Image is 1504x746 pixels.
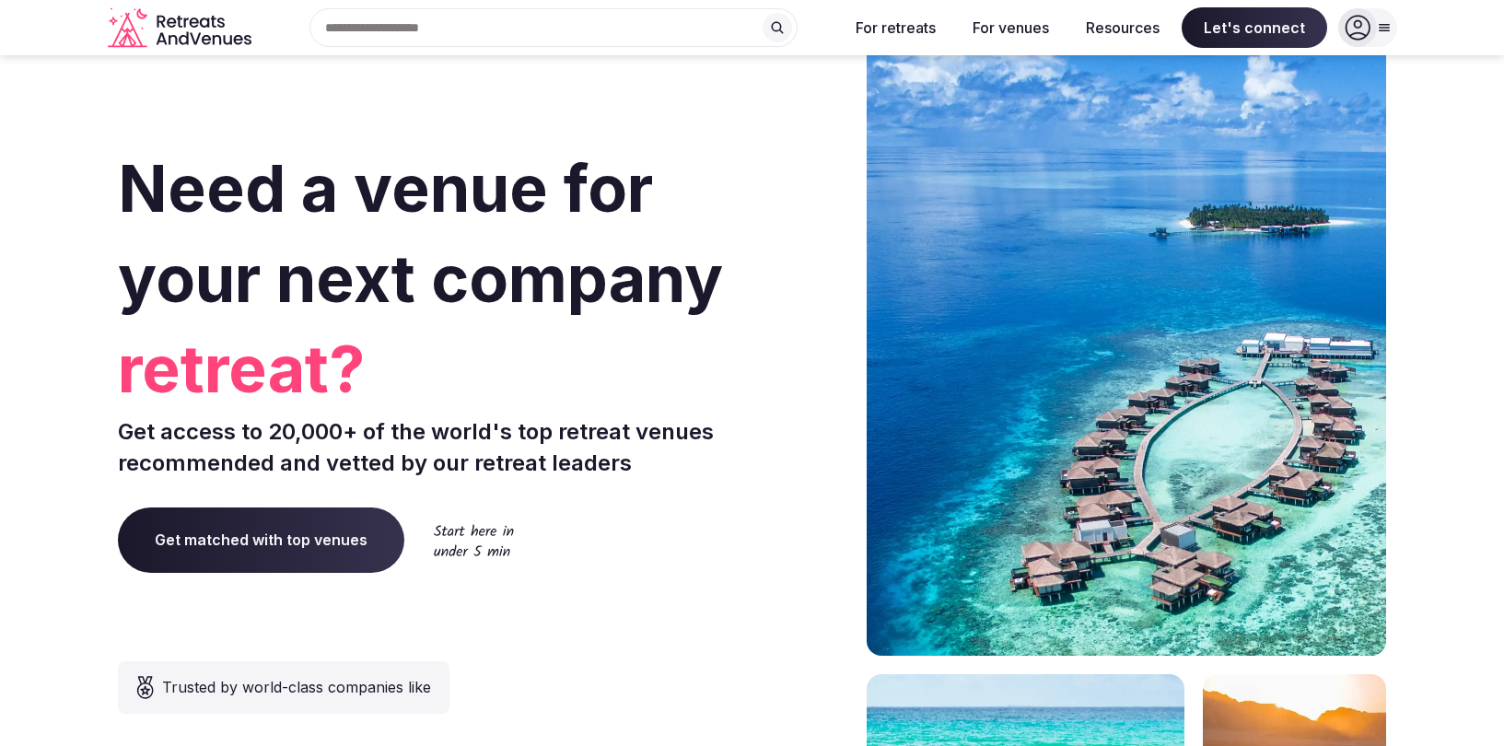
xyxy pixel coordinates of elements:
[118,149,723,318] span: Need a venue for your next company
[108,7,255,49] svg: Retreats and Venues company logo
[1203,533,1386,731] img: woman sitting in back of truck with camels
[108,7,255,49] a: Visit the homepage
[1182,7,1327,48] span: Let's connect
[867,533,1184,731] img: yoga on tropical beach
[841,7,950,48] button: For retreats
[118,324,745,414] span: retreat?
[118,507,404,572] a: Get matched with top venues
[1071,7,1174,48] button: Resources
[434,524,514,556] img: Start here in under 5 min
[162,676,431,698] span: Trusted by world-class companies like
[958,7,1064,48] button: For venues
[118,416,745,478] p: Get access to 20,000+ of the world's top retreat venues recommended and vetted by our retreat lea...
